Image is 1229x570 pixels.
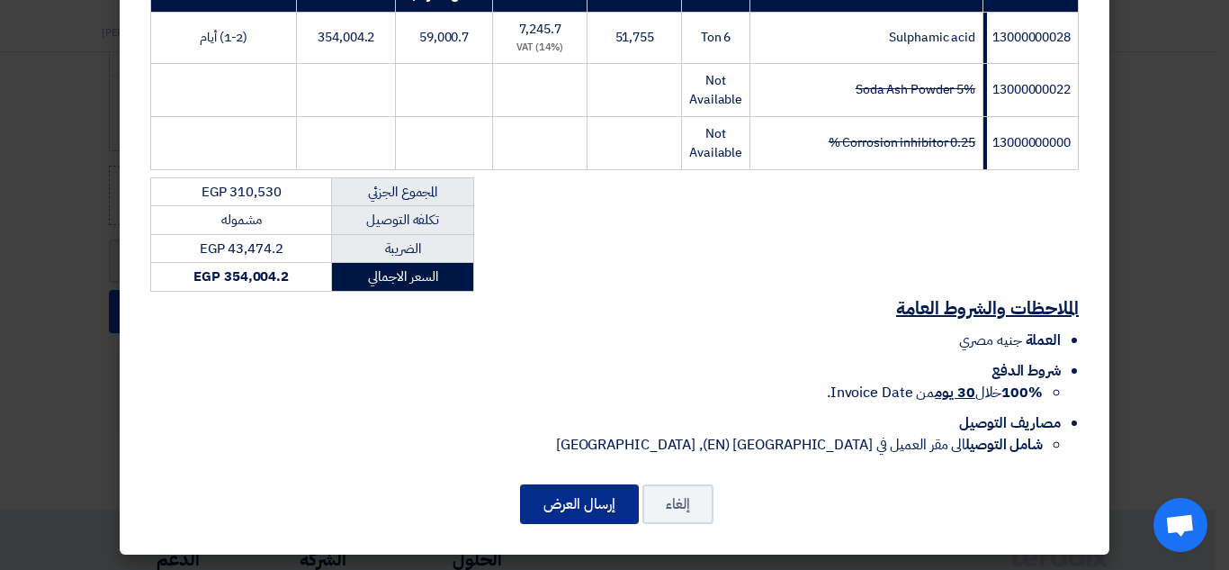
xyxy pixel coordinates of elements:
[935,382,974,403] u: 30 يوم
[332,177,474,206] td: المجموع الجزئي
[827,382,1043,403] span: خلال من Invoice Date.
[959,412,1061,434] span: مصاريف التوصيل
[150,434,1043,456] li: الى مقر العميل في [GEOGRAPHIC_DATA] (EN), [GEOGRAPHIC_DATA]
[983,63,1079,116] td: 13000000022
[983,13,1079,64] td: 13000000028
[959,330,1021,351] span: جنيه مصري
[965,434,1043,456] strong: شامل التوصيل
[896,294,1079,321] u: الملاحظات والشروط العامة
[200,239,283,258] span: EGP 43,474.2
[1153,498,1207,552] a: Open chat
[829,133,975,152] strike: Corrosion inhibitor 0.25 %
[1026,330,1061,351] span: العملة
[856,80,975,99] strike: Soda Ash Powder 5%
[642,484,713,524] button: إلغاء
[332,234,474,263] td: الضريبة
[200,28,247,47] span: (1-2) أيام
[983,116,1079,169] td: 13000000000
[519,20,561,39] span: 7,245.7
[151,177,332,206] td: EGP 310,530
[500,41,580,56] div: (14%) VAT
[991,360,1061,382] span: شروط الدفع
[318,28,374,47] span: 354,004.2
[221,210,261,230] span: مشموله
[193,267,289,286] strong: EGP 354,004.2
[520,484,639,524] button: إرسال العرض
[689,71,742,109] span: Not Available
[332,206,474,235] td: تكلفه التوصيل
[701,28,731,47] span: 6 Ton
[419,28,469,47] span: 59,000.7
[889,28,975,47] span: Sulphamic acid
[1001,382,1043,403] strong: 100%
[615,28,654,47] span: 51,755
[689,124,742,162] span: Not Available
[332,263,474,292] td: السعر الاجمالي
